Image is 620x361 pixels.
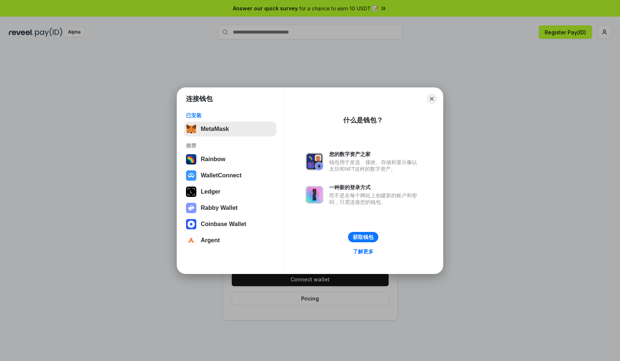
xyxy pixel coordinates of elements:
[201,205,238,211] div: Rabby Wallet
[329,159,421,172] div: 钱包用于发送、接收、存储和显示像以太坊和NFT这样的数字资产。
[201,156,225,163] div: Rainbow
[184,122,276,136] button: MetaMask
[306,186,323,204] img: svg+xml,%3Csvg%20xmlns%3D%22http%3A%2F%2Fwww.w3.org%2F2000%2Fsvg%22%20fill%3D%22none%22%20viewBox...
[353,248,373,255] div: 了解更多
[329,151,421,157] div: 您的数字资产之家
[329,184,421,191] div: 一种新的登录方式
[184,168,276,183] button: WalletConnect
[186,94,213,103] h1: 连接钱包
[186,142,274,149] div: 推荐
[184,184,276,199] button: Ledger
[186,187,196,197] img: svg+xml,%3Csvg%20xmlns%3D%22http%3A%2F%2Fwww.w3.org%2F2000%2Fsvg%22%20width%3D%2228%22%20height%3...
[184,201,276,215] button: Rabby Wallet
[201,237,220,244] div: Argent
[427,94,437,104] button: Close
[186,235,196,246] img: svg+xml,%3Csvg%20width%3D%2228%22%20height%3D%2228%22%20viewBox%3D%220%200%2028%2028%22%20fill%3D...
[343,116,383,125] div: 什么是钱包？
[201,188,220,195] div: Ledger
[329,192,421,205] div: 而不是在每个网站上创建新的账户和密码，只需连接您的钱包。
[186,203,196,213] img: svg+xml,%3Csvg%20xmlns%3D%22http%3A%2F%2Fwww.w3.org%2F2000%2Fsvg%22%20fill%3D%22none%22%20viewBox...
[353,234,373,240] div: 获取钱包
[201,172,242,179] div: WalletConnect
[201,221,246,228] div: Coinbase Wallet
[186,219,196,229] img: svg+xml,%3Csvg%20width%3D%2228%22%20height%3D%2228%22%20viewBox%3D%220%200%2028%2028%22%20fill%3D...
[186,170,196,181] img: svg+xml,%3Csvg%20width%3D%2228%22%20height%3D%2228%22%20viewBox%3D%220%200%2028%2028%22%20fill%3D...
[184,233,276,248] button: Argent
[348,232,378,242] button: 获取钱包
[184,217,276,232] button: Coinbase Wallet
[306,153,323,170] img: svg+xml,%3Csvg%20xmlns%3D%22http%3A%2F%2Fwww.w3.org%2F2000%2Fsvg%22%20fill%3D%22none%22%20viewBox...
[348,247,378,256] a: 了解更多
[184,152,276,167] button: Rainbow
[186,112,274,119] div: 已安装
[201,126,229,132] div: MetaMask
[186,154,196,164] img: svg+xml,%3Csvg%20width%3D%22120%22%20height%3D%22120%22%20viewBox%3D%220%200%20120%20120%22%20fil...
[186,124,196,134] img: svg+xml,%3Csvg%20fill%3D%22none%22%20height%3D%2233%22%20viewBox%3D%220%200%2035%2033%22%20width%...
